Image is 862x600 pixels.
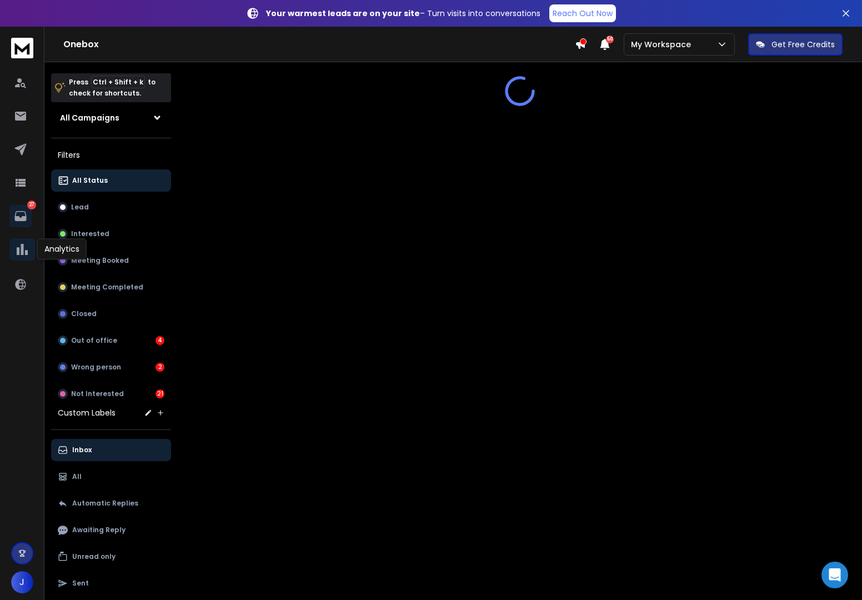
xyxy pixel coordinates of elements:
p: Sent [72,579,89,588]
p: Closed [71,309,97,318]
span: 50 [606,36,614,43]
strong: Your warmest leads are on your site [266,8,420,19]
button: Awaiting Reply [51,519,171,541]
p: Wrong person [71,363,121,372]
button: Interested [51,223,171,245]
button: All Status [51,169,171,192]
button: All Campaigns [51,107,171,129]
button: Meeting Booked [51,249,171,272]
button: J [11,571,33,593]
p: All Status [72,176,108,185]
p: All [72,472,82,481]
h1: Onebox [63,38,575,51]
p: Meeting Completed [71,283,143,292]
p: Get Free Credits [771,39,835,50]
a: 27 [9,205,32,227]
h1: All Campaigns [60,112,119,123]
h3: Filters [51,147,171,163]
button: Unread only [51,546,171,568]
button: Automatic Replies [51,492,171,514]
div: 4 [156,336,164,345]
a: Reach Out Now [549,4,616,22]
p: Unread only [72,552,116,561]
button: All [51,466,171,488]
p: Interested [71,229,109,238]
div: Open Intercom Messenger [821,562,848,588]
p: Meeting Booked [71,256,129,265]
p: Not Interested [71,389,124,398]
button: Sent [51,572,171,594]
p: Out of office [71,336,117,345]
p: – Turn visits into conversations [266,8,540,19]
button: Inbox [51,439,171,461]
p: Reach Out Now [553,8,613,19]
button: Get Free Credits [748,33,843,56]
p: Lead [71,203,89,212]
div: Analytics [37,238,87,259]
button: Not Interested21 [51,383,171,405]
div: 21 [156,389,164,398]
p: Awaiting Reply [72,526,126,534]
p: Press to check for shortcuts. [69,77,156,99]
button: Out of office4 [51,329,171,352]
p: Automatic Replies [72,499,138,508]
img: logo [11,38,33,58]
h3: Custom Labels [58,407,116,418]
p: 27 [27,201,36,209]
button: Wrong person2 [51,356,171,378]
p: Inbox [72,446,92,454]
button: Meeting Completed [51,276,171,298]
div: 2 [156,363,164,372]
button: Closed [51,303,171,325]
p: My Workspace [631,39,695,50]
button: Lead [51,196,171,218]
span: Ctrl + Shift + k [91,76,145,88]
